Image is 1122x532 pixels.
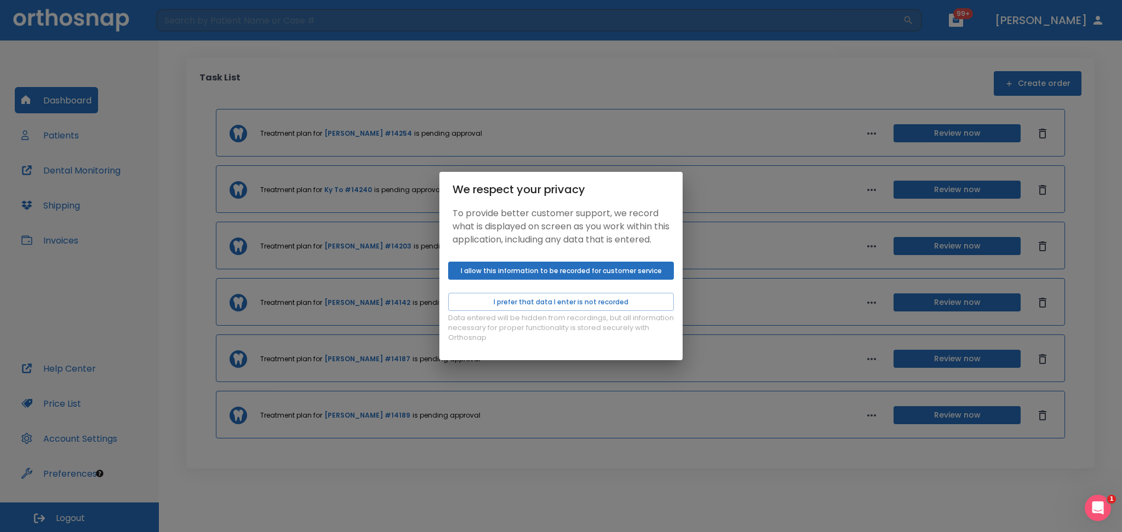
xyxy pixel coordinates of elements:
button: I prefer that data I enter is not recorded [448,293,674,311]
span: 1 [1107,495,1116,504]
p: To provide better customer support, we record what is displayed on screen as you work within this... [453,207,669,246]
iframe: Intercom live chat [1085,495,1111,521]
div: We respect your privacy [453,181,669,198]
button: I allow this information to be recorded for customer service [448,262,674,280]
p: Data entered will be hidden from recordings, but all information necessary for proper functionali... [448,313,674,343]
